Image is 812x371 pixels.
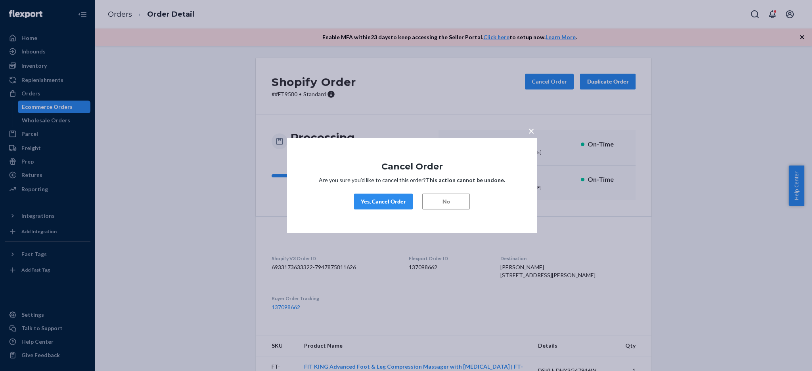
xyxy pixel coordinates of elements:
[361,198,406,205] div: Yes, Cancel Order
[422,194,470,209] button: No
[354,194,413,209] button: Yes, Cancel Order
[311,176,513,184] p: Are you sure you’d like to cancel this order?
[528,124,534,137] span: ×
[311,162,513,171] h1: Cancel Order
[426,177,505,183] strong: This action cannot be undone.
